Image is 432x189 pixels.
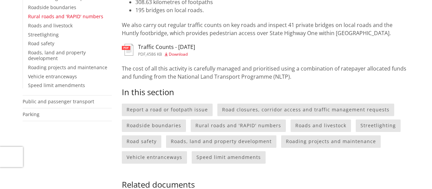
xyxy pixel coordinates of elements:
[138,51,145,57] span: pdf
[138,44,195,50] h3: Traffic Counts - [DATE]
[122,119,186,132] a: Roadside boundaries
[28,4,76,10] a: Roadside boundaries
[135,6,204,14] span: 195 bridges on local roads.
[122,135,161,148] a: Road safety
[28,22,73,29] a: Roads and livestock
[217,104,394,116] a: Road closures, corridor access and traffic management requests
[291,119,351,132] a: Roads and livestock
[23,111,39,117] a: Parking
[28,13,103,20] a: Rural roads and 'RAPID' numbers
[169,51,188,57] span: Download
[138,52,195,56] div: ,
[166,135,276,148] a: Roads, land and property development
[122,21,409,37] p: We also carry out regular traffic counts on key roads and inspect 41 private bridges on local roa...
[401,161,425,185] iframe: Messenger Launcher
[122,151,187,164] a: Vehicle entranceways
[122,104,213,116] a: Report a road or footpath issue
[28,64,107,71] a: Roading projects and maintenance
[23,98,94,105] a: Public and passenger transport
[28,40,54,47] a: Road safety
[28,73,77,80] a: Vehicle entranceways
[122,44,133,56] img: document-pdf.svg
[28,82,85,88] a: Speed limit amendments
[192,151,266,164] a: Speed limit amendments
[28,49,86,61] a: Roads, land and property development
[281,135,381,148] a: Roading projects and maintenance
[122,87,409,97] h3: In this section
[122,64,409,81] p: The cost of all this activity is carefully managed and prioritised using a combination of ratepay...
[122,44,195,56] a: Traffic Counts - [DATE] pdf,4586 KB Download
[356,119,401,132] a: Streetlighting
[146,51,162,57] span: 4586 KB
[28,31,59,38] a: Streetlighting
[191,119,286,132] a: Rural roads and 'RAPID' numbers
